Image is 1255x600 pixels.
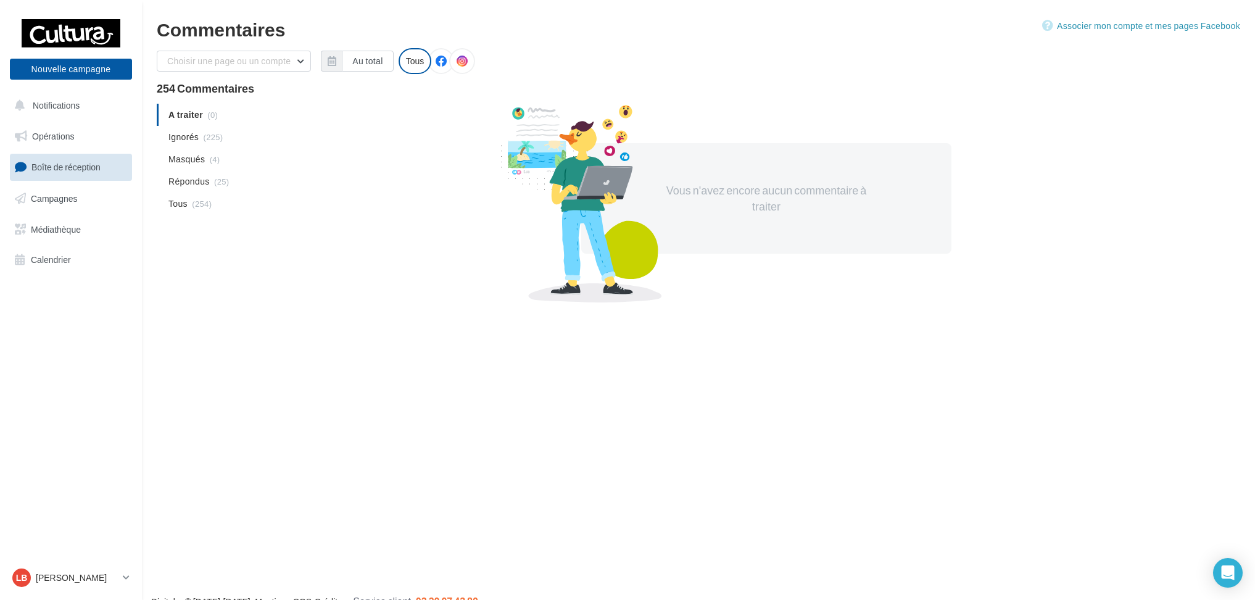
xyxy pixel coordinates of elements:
[321,51,393,72] button: Au total
[7,123,135,149] a: Opérations
[192,199,212,209] span: (254)
[33,100,80,110] span: Notifications
[31,162,101,172] span: Boîte de réception
[10,566,132,590] a: LB [PERSON_NAME]
[204,132,223,142] span: (225)
[167,56,291,66] span: Choisir une page ou un compte
[16,572,28,584] span: LB
[31,193,78,204] span: Campagnes
[210,154,220,164] span: (4)
[157,83,1240,94] div: 254 Commentaires
[157,20,1240,38] div: Commentaires
[7,154,135,180] a: Boîte de réception
[168,131,199,143] span: Ignorés
[7,93,130,119] button: Notifications
[10,59,132,80] button: Nouvelle campagne
[31,254,71,265] span: Calendrier
[399,48,432,74] div: Tous
[660,183,872,214] div: Vous n'avez encore aucun commentaire à traiter
[7,217,135,243] a: Médiathèque
[32,131,74,141] span: Opérations
[7,186,135,212] a: Campagnes
[31,223,81,234] span: Médiathèque
[168,198,188,210] span: Tous
[7,247,135,273] a: Calendrier
[342,51,393,72] button: Au total
[1213,558,1243,588] div: Open Intercom Messenger
[168,153,205,165] span: Masqués
[214,177,229,186] span: (25)
[36,572,118,584] p: [PERSON_NAME]
[157,51,311,72] button: Choisir une page ou un compte
[168,175,210,188] span: Répondus
[1042,19,1240,33] a: Associer mon compte et mes pages Facebook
